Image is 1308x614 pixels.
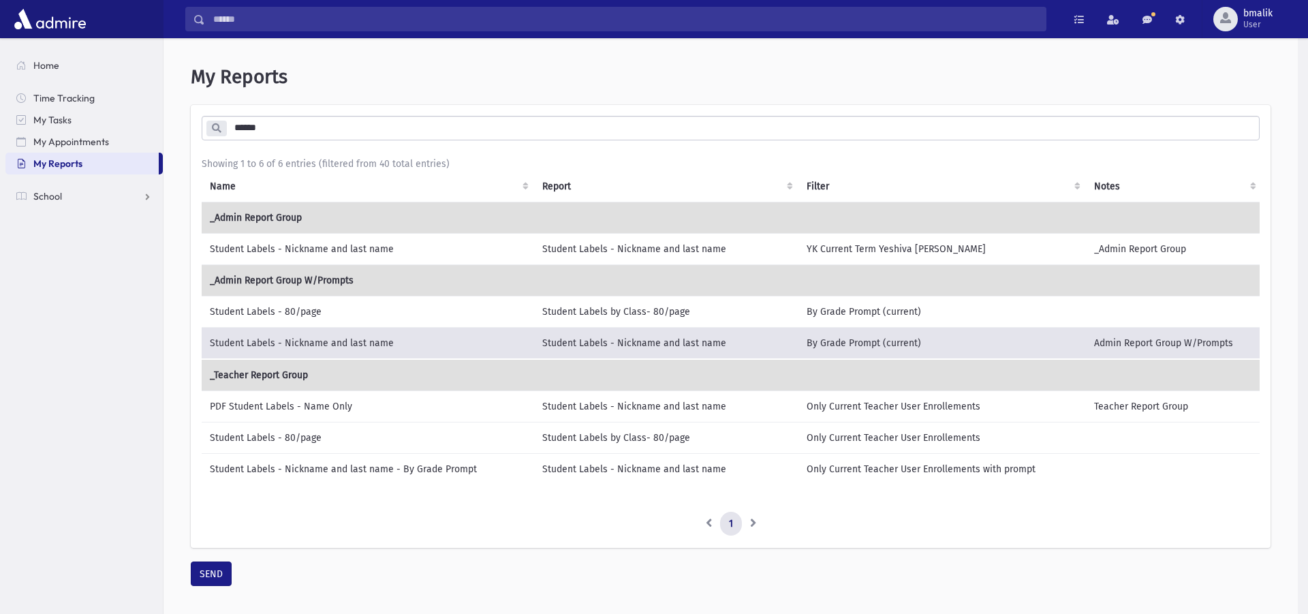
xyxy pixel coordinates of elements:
[798,171,1087,202] th: Filter : activate to sort column ascending
[33,114,72,126] span: My Tasks
[11,5,89,33] img: AdmirePro
[1086,327,1262,359] td: Admin Report Group W/Prompts
[5,153,159,174] a: My Reports
[1086,171,1262,202] th: Notes : activate to sort column ascending
[33,59,59,72] span: Home
[534,233,798,264] td: Student Labels - Nickname and last name
[191,562,232,586] button: SEND
[798,390,1087,422] td: Only Current Teacher User Enrollements
[1086,390,1262,422] td: Teacher Report Group
[33,157,82,170] span: My Reports
[202,453,534,485] td: Student Labels - Nickname and last name - By Grade Prompt
[1243,19,1273,30] span: User
[202,296,534,327] td: Student Labels - 80/page
[798,296,1087,327] td: By Grade Prompt (current)
[33,190,62,202] span: School
[33,136,109,148] span: My Appointments
[191,65,287,88] span: My Reports
[202,171,534,202] th: Name: activate to sort column ascending
[202,264,1262,296] td: _Admin Report Group W/Prompts
[5,55,163,76] a: Home
[798,327,1087,359] td: By Grade Prompt (current)
[798,422,1087,453] td: Only Current Teacher User Enrollements
[5,109,163,131] a: My Tasks
[202,327,534,359] td: Student Labels - Nickname and last name
[798,233,1087,264] td: YK Current Term Yeshiva [PERSON_NAME]
[5,185,163,207] a: School
[202,359,1262,391] td: _Teacher Report Group
[534,422,798,453] td: Student Labels by Class- 80/page
[534,296,798,327] td: Student Labels by Class- 80/page
[534,171,798,202] th: Report: activate to sort column ascending
[202,157,1260,171] div: Showing 1 to 6 of 6 entries (filtered from 40 total entries)
[202,390,534,422] td: PDF Student Labels - Name Only
[534,390,798,422] td: Student Labels - Nickname and last name
[202,233,534,264] td: Student Labels - Nickname and last name
[5,131,163,153] a: My Appointments
[720,512,742,536] a: 1
[205,7,1046,31] input: Search
[202,202,1262,233] td: _Admin Report Group
[534,453,798,485] td: Student Labels - Nickname and last name
[202,422,534,453] td: Student Labels - 80/page
[5,87,163,109] a: Time Tracking
[33,92,95,104] span: Time Tracking
[1243,8,1273,19] span: bmalik
[798,453,1087,485] td: Only Current Teacher User Enrollements with prompt
[534,327,798,359] td: Student Labels - Nickname and last name
[1086,233,1262,264] td: _Admin Report Group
